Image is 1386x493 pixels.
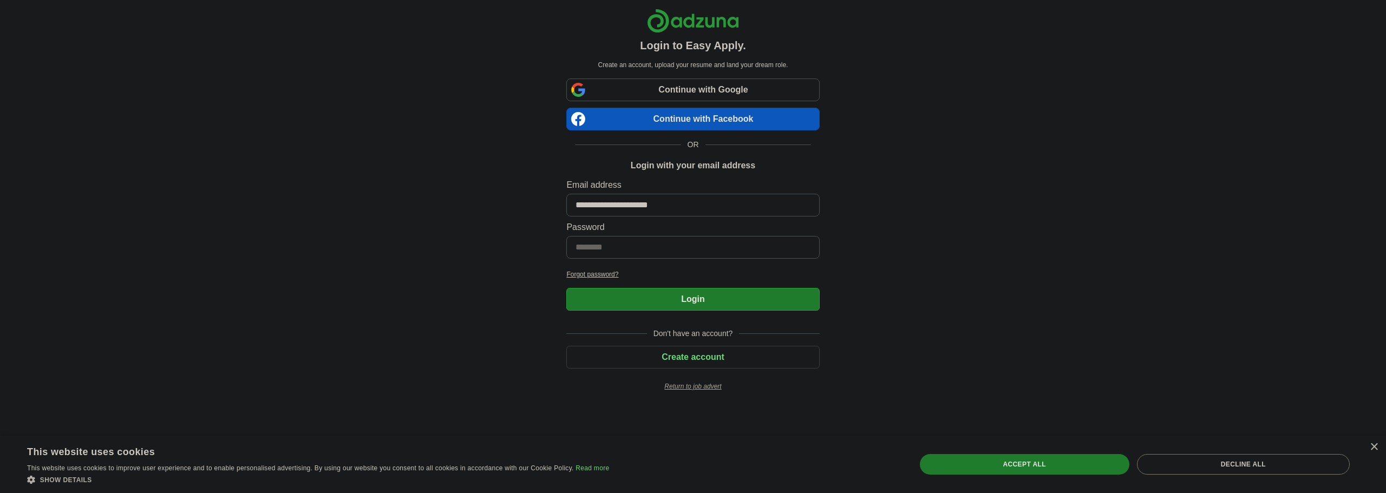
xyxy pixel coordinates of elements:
div: This website uses cookies [27,442,582,458]
div: Decline all [1137,454,1350,475]
h1: Login to Easy Apply. [640,37,746,54]
span: OR [681,139,705,150]
label: Email address [566,179,819,192]
span: Don't have an account? [647,328,740,339]
h1: Login with your email address [631,159,755,172]
p: Create an account, upload your resume and land your dream role. [568,60,817,70]
button: Login [566,288,819,311]
label: Password [566,221,819,234]
a: Return to job advert [566,382,819,391]
div: Accept all [920,454,1129,475]
a: Continue with Facebook [566,108,819,130]
div: Close [1370,443,1378,451]
button: Create account [566,346,819,369]
span: This website uses cookies to improve user experience and to enable personalised advertising. By u... [27,464,574,472]
a: Read more, opens a new window [576,464,609,472]
div: Show details [27,474,609,485]
a: Forgot password? [566,269,819,279]
a: Continue with Google [566,78,819,101]
a: Create account [566,352,819,361]
img: Adzuna logo [647,9,739,33]
span: Show details [40,476,92,484]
